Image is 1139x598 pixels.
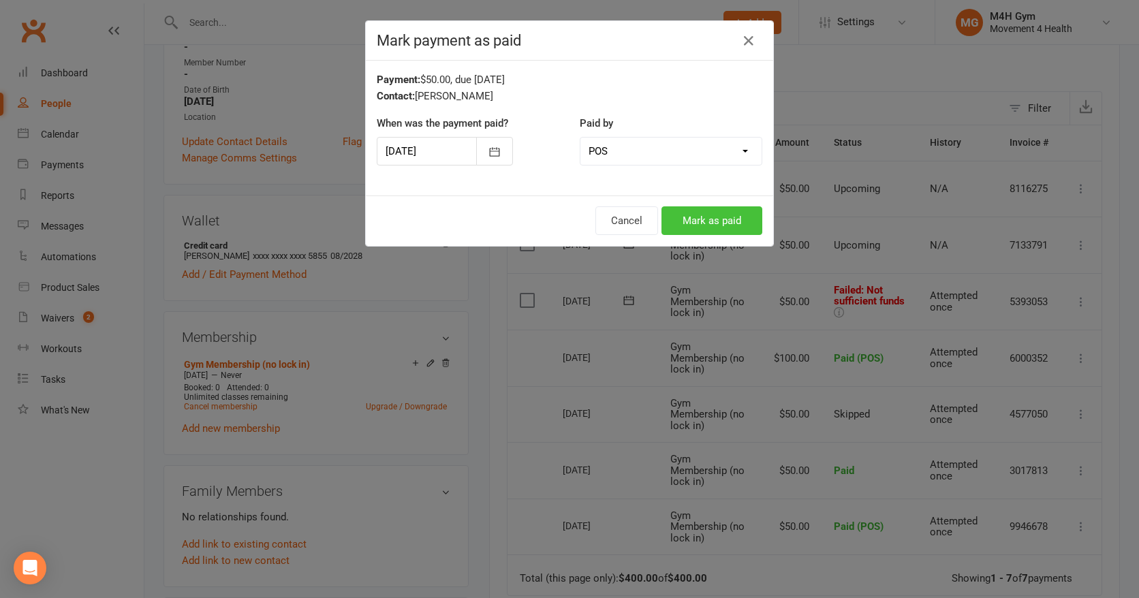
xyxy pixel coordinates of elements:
label: When was the payment paid? [377,115,508,131]
strong: Contact: [377,90,415,102]
button: Mark as paid [661,206,762,235]
div: $50.00, due [DATE] [377,72,762,88]
h4: Mark payment as paid [377,32,762,49]
div: Open Intercom Messenger [14,552,46,584]
div: [PERSON_NAME] [377,88,762,104]
label: Paid by [580,115,613,131]
strong: Payment: [377,74,420,86]
button: Close [738,30,760,52]
button: Cancel [595,206,658,235]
